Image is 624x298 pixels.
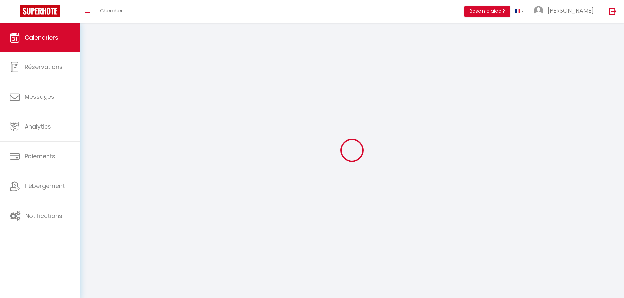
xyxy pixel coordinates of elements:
[25,63,63,71] span: Réservations
[25,93,54,101] span: Messages
[25,33,58,42] span: Calendriers
[25,182,65,190] span: Hébergement
[20,5,60,17] img: Super Booking
[25,212,62,220] span: Notifications
[25,122,51,131] span: Analytics
[609,7,617,15] img: logout
[548,7,594,15] span: [PERSON_NAME]
[534,6,543,16] img: ...
[100,7,123,14] span: Chercher
[464,6,510,17] button: Besoin d'aide ?
[25,152,55,160] span: Paiements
